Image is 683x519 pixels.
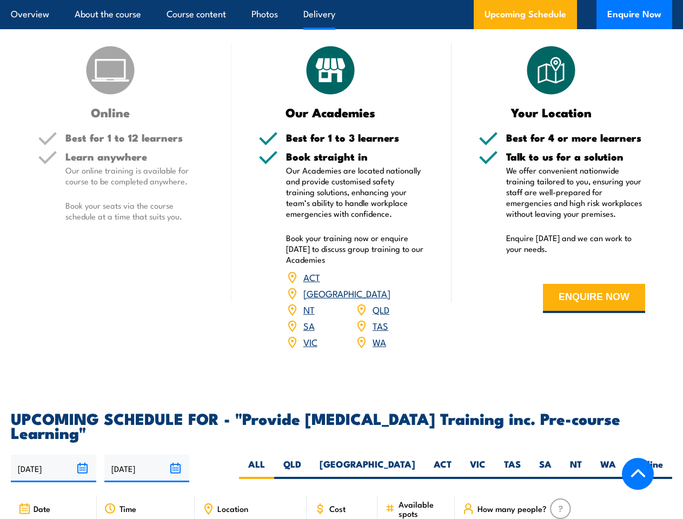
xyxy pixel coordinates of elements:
span: Time [120,504,136,513]
a: ACT [303,270,320,283]
h3: Your Location [479,106,624,118]
h5: Best for 1 to 3 learners [286,132,425,143]
label: NT [561,458,591,479]
button: ENQUIRE NOW [543,284,645,313]
span: Cost [329,504,346,513]
a: [GEOGRAPHIC_DATA] [303,287,390,300]
a: VIC [303,335,317,348]
a: NT [303,303,315,316]
input: To date [104,455,190,482]
label: VIC [461,458,495,479]
label: SA [530,458,561,479]
h5: Book straight in [286,151,425,162]
label: QLD [274,458,310,479]
span: Date [34,504,50,513]
h2: UPCOMING SCHEDULE FOR - "Provide [MEDICAL_DATA] Training inc. Pre-course Learning" [11,411,672,439]
h5: Best for 4 or more learners [506,132,645,143]
h5: Learn anywhere [65,151,204,162]
p: We offer convenient nationwide training tailored to you, ensuring your staff are well-prepared fo... [506,165,645,219]
label: [GEOGRAPHIC_DATA] [310,458,425,479]
a: TAS [373,319,388,332]
h3: Online [38,106,183,118]
h5: Best for 1 to 12 learners [65,132,204,143]
p: Our Academies are located nationally and provide customised safety training solutions, enhancing ... [286,165,425,219]
a: SA [303,319,315,332]
h5: Talk to us for a solution [506,151,645,162]
h3: Our Academies [258,106,403,118]
label: WA [591,458,625,479]
p: Book your seats via the course schedule at a time that suits you. [65,200,204,222]
span: Available spots [399,500,447,518]
p: Our online training is available for course to be completed anywhere. [65,165,204,187]
a: QLD [373,303,389,316]
label: Online [625,458,672,479]
label: ACT [425,458,461,479]
label: ALL [239,458,274,479]
label: TAS [495,458,530,479]
a: WA [373,335,386,348]
input: From date [11,455,96,482]
span: How many people? [478,504,547,513]
p: Enquire [DATE] and we can work to your needs. [506,232,645,254]
span: Location [217,504,248,513]
p: Book your training now or enquire [DATE] to discuss group training to our Academies [286,232,425,265]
